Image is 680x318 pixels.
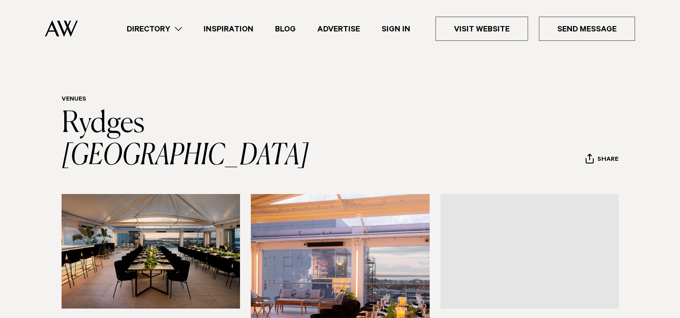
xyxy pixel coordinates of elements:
a: Directory [116,23,193,35]
button: Share [585,153,619,167]
a: Blog [264,23,307,35]
span: Share [597,156,618,164]
img: Auckland Weddings Logo [45,20,78,37]
a: wedding venue auckland city [440,194,619,309]
a: Send Message [539,17,635,41]
a: Inspiration [193,23,264,35]
a: Sign In [371,23,421,35]
a: Rydges [GEOGRAPHIC_DATA] [62,110,309,171]
a: Advertise [307,23,371,35]
a: Visit Website [436,17,528,41]
a: Venues [62,96,86,103]
img: wedding rooftop space auckland [62,194,240,309]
